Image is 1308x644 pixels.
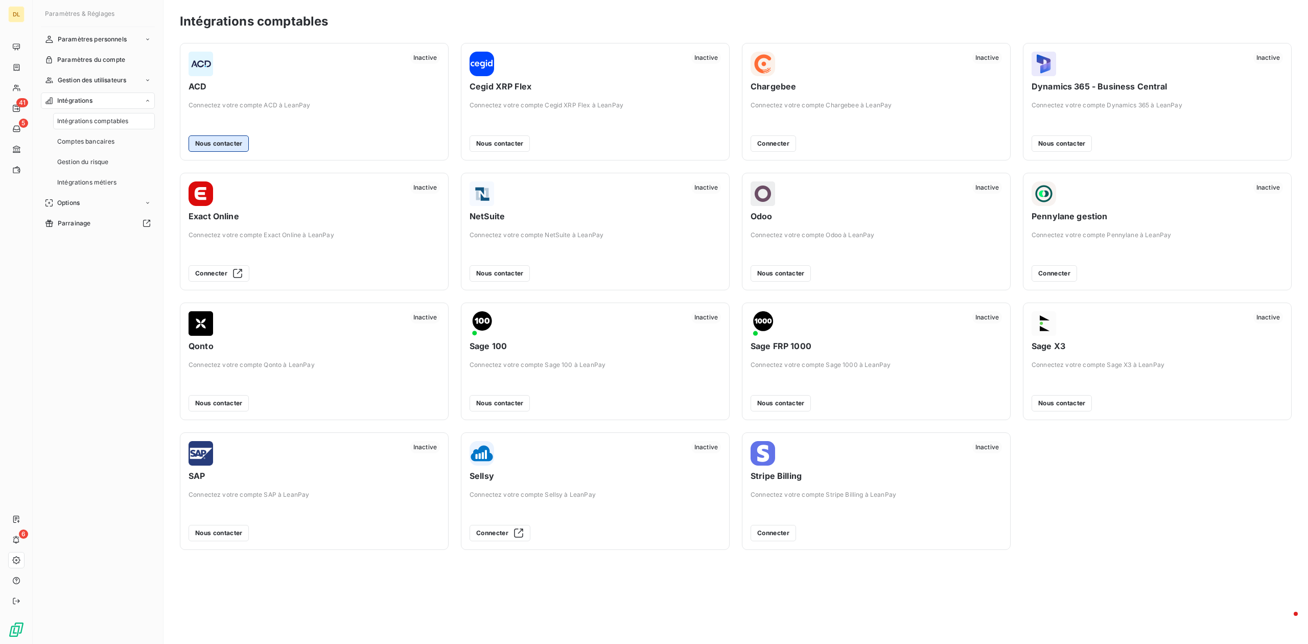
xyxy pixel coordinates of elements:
[1032,101,1283,110] span: Connectez votre compte Dynamics 365 à LeanPay
[410,181,440,194] span: Inactive
[189,395,249,411] button: Nous contacter
[470,470,721,482] span: Sellsy
[470,181,494,206] img: NetSuite logo
[189,340,440,352] span: Qonto
[1032,80,1283,93] span: Dynamics 365 - Business Central
[189,231,440,240] span: Connectez votre compte Exact Online à LeanPay
[53,133,155,150] a: Comptes bancaires
[691,52,721,64] span: Inactive
[1253,52,1283,64] span: Inactive
[470,340,721,352] span: Sage 100
[1032,181,1056,206] img: Pennylane gestion logo
[41,52,155,68] a: Paramètres du compte
[58,76,127,85] span: Gestion des utilisateurs
[751,101,1002,110] span: Connectez votre compte Chargebee à LeanPay
[470,231,721,240] span: Connectez votre compte NetSuite à LeanPay
[16,98,28,107] span: 41
[751,210,1002,222] span: Odoo
[691,441,721,453] span: Inactive
[751,470,1002,482] span: Stripe Billing
[57,157,109,167] span: Gestion du risque
[470,210,721,222] span: NetSuite
[691,311,721,324] span: Inactive
[1032,311,1056,336] img: Sage X3 logo
[53,113,155,129] a: Intégrations comptables
[189,441,213,466] img: SAP logo
[751,311,775,336] img: Sage FRP 1000 logo
[470,490,721,499] span: Connectez votre compte Sellsy à LeanPay
[19,119,28,128] span: 5
[57,198,80,208] span: Options
[751,265,811,282] button: Nous contacter
[57,96,92,105] span: Intégrations
[1253,181,1283,194] span: Inactive
[58,35,127,44] span: Paramètres personnels
[691,181,721,194] span: Inactive
[19,530,28,539] span: 6
[751,135,796,152] button: Connecter
[751,52,775,76] img: Chargebee logo
[972,441,1002,453] span: Inactive
[189,470,440,482] span: SAP
[751,441,775,466] img: Stripe Billing logo
[470,135,530,152] button: Nous contacter
[1253,311,1283,324] span: Inactive
[189,490,440,499] span: Connectez votre compte SAP à LeanPay
[1032,135,1092,152] button: Nous contacter
[972,181,1002,194] span: Inactive
[1032,231,1283,240] span: Connectez votre compte Pennylane à LeanPay
[470,52,494,76] img: Cegid XRP Flex logo
[189,265,249,282] button: Connecter
[751,231,1002,240] span: Connectez votre compte Odoo à LeanPay
[57,55,125,64] span: Paramètres du compte
[751,525,796,541] button: Connecter
[189,311,213,336] img: Qonto logo
[470,265,530,282] button: Nous contacter
[751,80,1002,93] span: Chargebee
[1032,340,1283,352] span: Sage X3
[470,360,721,370] span: Connectez votre compte Sage 100 à LeanPay
[972,311,1002,324] span: Inactive
[751,395,811,411] button: Nous contacter
[1032,265,1077,282] button: Connecter
[1273,609,1298,634] iframe: Intercom live chat
[41,215,155,232] a: Parrainage
[189,360,440,370] span: Connectez votre compte Qonto à LeanPay
[470,525,530,541] button: Connecter
[410,441,440,453] span: Inactive
[189,525,249,541] button: Nous contacter
[470,441,494,466] img: Sellsy logo
[8,622,25,638] img: Logo LeanPay
[189,210,440,222] span: Exact Online
[189,135,249,152] button: Nous contacter
[58,219,91,228] span: Parrainage
[972,52,1002,64] span: Inactive
[470,101,721,110] span: Connectez votre compte Cegid XRP Flex à LeanPay
[751,360,1002,370] span: Connectez votre compte Sage 1000 à LeanPay
[189,52,213,76] img: ACD logo
[189,181,213,206] img: Exact Online logo
[189,80,440,93] span: ACD
[1032,360,1283,370] span: Connectez votre compte Sage X3 à LeanPay
[53,154,155,170] a: Gestion du risque
[57,117,128,126] span: Intégrations comptables
[1032,52,1056,76] img: Dynamics 365 - Business Central logo
[470,395,530,411] button: Nous contacter
[1032,210,1283,222] span: Pennylane gestion
[8,6,25,22] div: DL
[45,10,114,17] span: Paramètres & Réglages
[57,137,115,146] span: Comptes bancaires
[53,174,155,191] a: Intégrations métiers
[470,80,721,93] span: Cegid XRP Flex
[751,340,1002,352] span: Sage FRP 1000
[410,311,440,324] span: Inactive
[189,101,440,110] span: Connectez votre compte ACD à LeanPay
[751,181,775,206] img: Odoo logo
[180,12,328,31] h3: Intégrations comptables
[751,490,1002,499] span: Connectez votre compte Stripe Billing à LeanPay
[57,178,116,187] span: Intégrations métiers
[1032,395,1092,411] button: Nous contacter
[410,52,440,64] span: Inactive
[470,311,494,336] img: Sage 100 logo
